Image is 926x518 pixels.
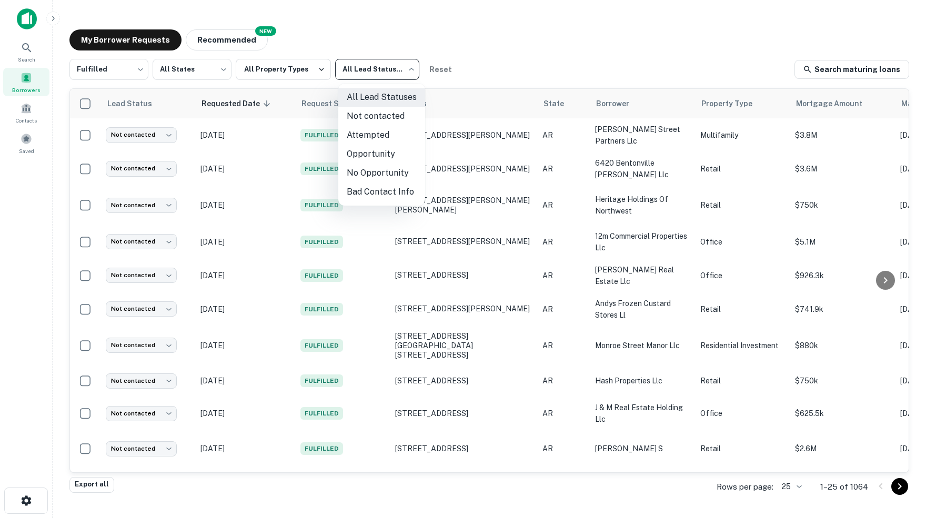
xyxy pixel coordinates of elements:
[338,107,425,126] li: Not contacted
[338,164,425,182] li: No Opportunity
[338,182,425,201] li: Bad Contact Info
[338,88,425,107] li: All Lead Statuses
[873,434,926,484] iframe: Chat Widget
[338,126,425,145] li: Attempted
[338,145,425,164] li: Opportunity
